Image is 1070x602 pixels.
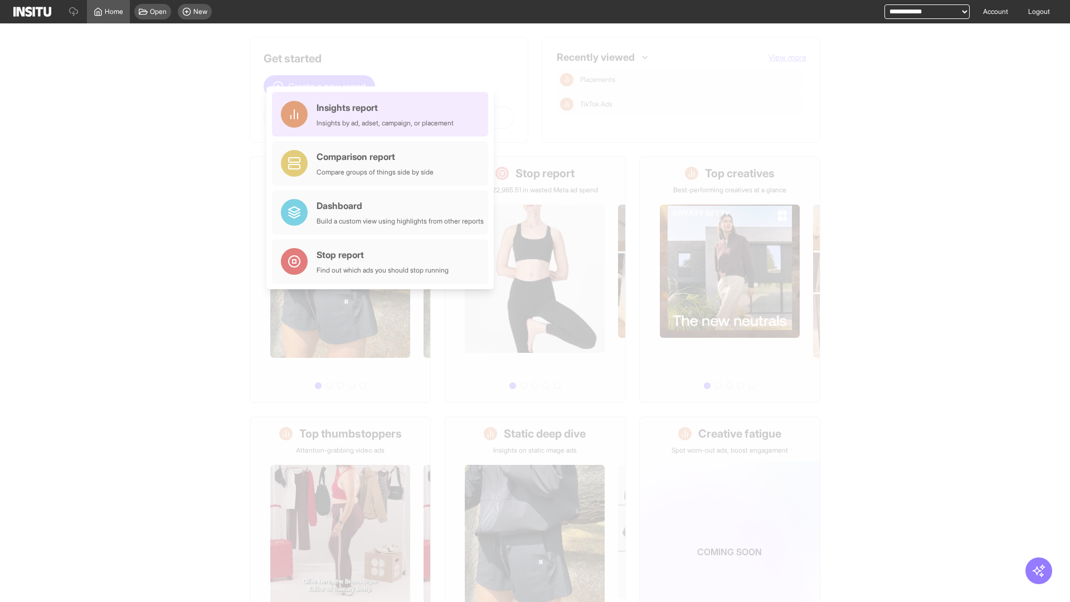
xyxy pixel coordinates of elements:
[105,7,123,16] span: Home
[317,168,434,177] div: Compare groups of things side by side
[150,7,167,16] span: Open
[317,248,449,261] div: Stop report
[317,266,449,275] div: Find out which ads you should stop running
[317,199,484,212] div: Dashboard
[317,217,484,226] div: Build a custom view using highlights from other reports
[317,150,434,163] div: Comparison report
[317,119,454,128] div: Insights by ad, adset, campaign, or placement
[317,101,454,114] div: Insights report
[193,7,207,16] span: New
[13,7,51,17] img: Logo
